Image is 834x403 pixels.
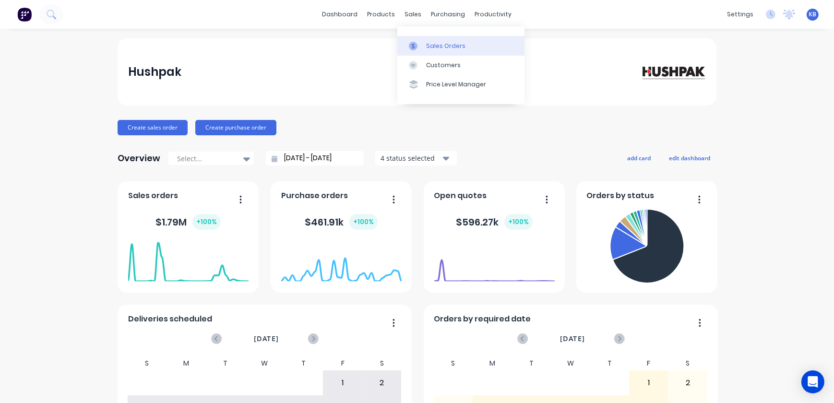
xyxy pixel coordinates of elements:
span: Sales orders [128,190,178,201]
div: S [362,356,402,370]
div: Open Intercom Messenger [801,370,824,393]
div: $ 1.79M [155,214,221,230]
div: F [323,356,362,370]
button: Create sales order [118,120,188,135]
span: Deliveries scheduled [128,313,212,325]
div: M [167,356,206,370]
div: purchasing [427,7,470,22]
div: 4 status selected [381,153,441,163]
span: KB [809,10,817,19]
button: Create purchase order [195,120,276,135]
img: Hushpak [639,63,706,80]
button: add card [621,152,657,164]
a: Sales Orders [397,36,524,55]
div: 2 [363,371,401,395]
div: 1 [630,371,668,395]
a: Price Level Manager [397,75,524,94]
div: $ 461.91k [305,214,378,230]
div: Overview [118,149,160,168]
a: dashboard [318,7,363,22]
span: [DATE] [254,333,279,344]
span: Open quotes [434,190,487,201]
div: S [434,356,473,370]
div: T [590,356,630,370]
span: Orders by status [587,190,655,201]
div: T [206,356,245,370]
div: S [128,356,167,370]
button: edit dashboard [663,152,716,164]
div: + 100 % [192,214,221,230]
div: Price Level Manager [426,80,486,89]
button: 4 status selected [375,151,457,166]
div: 1 [323,371,362,395]
div: M [473,356,512,370]
div: S [668,356,708,370]
div: 2 [669,371,707,395]
span: [DATE] [560,333,585,344]
div: T [512,356,551,370]
div: T [284,356,323,370]
div: Sales Orders [426,42,465,50]
div: sales [400,7,427,22]
div: products [363,7,400,22]
div: + 100 % [504,214,533,230]
a: Customers [397,56,524,75]
div: W [245,356,284,370]
div: Customers [426,61,461,70]
div: Hushpak [128,62,181,82]
img: Factory [17,7,32,22]
div: $ 596.27k [456,214,533,230]
div: W [551,356,590,370]
div: productivity [470,7,517,22]
div: + 100 % [349,214,378,230]
span: Purchase orders [281,190,348,201]
div: settings [722,7,758,22]
div: F [629,356,668,370]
